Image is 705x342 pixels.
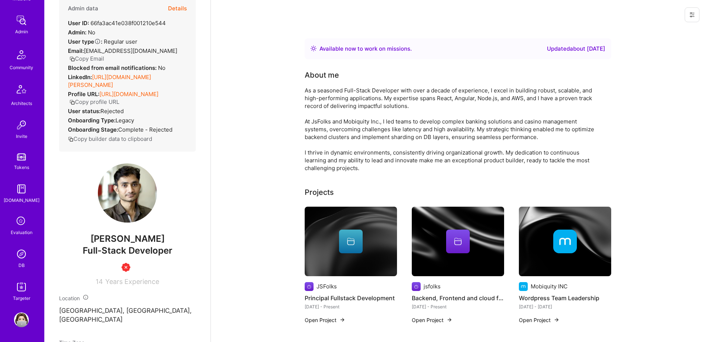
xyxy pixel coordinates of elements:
[14,163,29,171] div: Tokens
[68,74,151,88] a: [URL][DOMAIN_NAME][PERSON_NAME]
[69,55,104,62] button: Copy Email
[59,233,196,244] span: [PERSON_NAME]
[14,312,29,327] img: User Avatar
[69,99,75,105] i: icon Copy
[339,317,345,323] img: arrow-right
[12,312,31,327] a: User Avatar
[84,47,177,54] span: [EMAIL_ADDRESS][DOMAIN_NAME]
[13,46,30,64] img: Community
[519,316,559,324] button: Open Project
[68,38,137,45] div: Regular user
[519,282,528,291] img: Company logo
[59,307,196,324] p: [GEOGRAPHIC_DATA], [GEOGRAPHIC_DATA], [GEOGRAPHIC_DATA]
[305,87,600,172] div: As a seasoned Full-Stack Developer with over a decade of experience, I excel in building robust, ...
[14,182,29,196] img: guide book
[13,82,30,99] img: Architects
[68,29,86,36] strong: Admin:
[68,38,102,45] strong: User type :
[4,196,40,204] div: [DOMAIN_NAME]
[412,293,504,303] h4: Backend, Frontend and cloud formation
[305,207,397,276] img: cover
[68,20,89,27] strong: User ID:
[118,126,172,133] span: Complete - Rejected
[100,108,124,115] span: Rejected
[68,117,116,124] strong: Onboarding Type:
[83,245,172,256] span: Full-Stack Developer
[412,207,504,276] img: cover
[14,280,29,294] img: Skill Targeter
[305,303,397,311] div: [DATE] - Present
[116,117,134,124] span: legacy
[68,19,166,27] div: 66fa3ac41e038f001210e544
[14,13,29,28] img: admin teamwork
[68,64,158,71] strong: Blocked from email notifications:
[412,282,421,291] img: Company logo
[554,317,559,323] img: arrow-right
[18,261,25,269] div: DB
[68,47,84,54] strong: Email:
[69,98,119,106] button: Copy profile URL
[305,316,345,324] button: Open Project
[519,303,611,311] div: [DATE] - [DATE]
[122,263,130,272] img: Unqualified
[59,294,196,302] div: Location
[424,282,441,290] div: jsfolks
[553,230,577,253] img: Company logo
[10,64,33,71] div: Community
[69,56,75,62] i: icon Copy
[14,247,29,261] img: Admin Search
[305,293,397,303] h4: Principal Fullstack Development
[94,38,101,45] i: Help
[305,187,334,198] div: Projects
[68,135,152,143] button: Copy builder data to clipboard
[99,91,158,98] a: [URL][DOMAIN_NAME]
[68,108,100,115] strong: User status:
[68,5,98,12] h4: Admin data
[305,282,314,291] img: Company logo
[68,136,73,142] i: icon Copy
[14,214,28,228] i: icon SelectionTeam
[319,44,412,53] div: Available now to work on missions .
[68,74,92,81] strong: LinkedIn:
[16,132,27,140] div: Invite
[316,282,337,290] div: JSFolks
[547,44,605,53] div: Updated about [DATE]
[96,278,103,285] span: 14
[17,153,26,160] img: tokens
[68,64,165,72] div: No
[11,228,32,236] div: Evaluation
[68,91,99,98] strong: Profile URL:
[68,28,95,36] div: No
[519,207,611,276] img: cover
[14,118,29,132] img: Invite
[68,126,118,133] strong: Onboarding Stage:
[531,282,568,290] div: Mobiquity INC
[98,163,157,223] img: User Avatar
[446,317,452,323] img: arrow-right
[11,99,32,107] div: Architects
[15,28,28,35] div: Admin
[412,316,452,324] button: Open Project
[311,45,316,51] img: Availability
[519,293,611,303] h4: Wordpress Team Leadership
[105,278,159,285] span: Years Experience
[13,294,30,302] div: Targeter
[412,303,504,311] div: [DATE] - Present
[305,70,339,81] div: About me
